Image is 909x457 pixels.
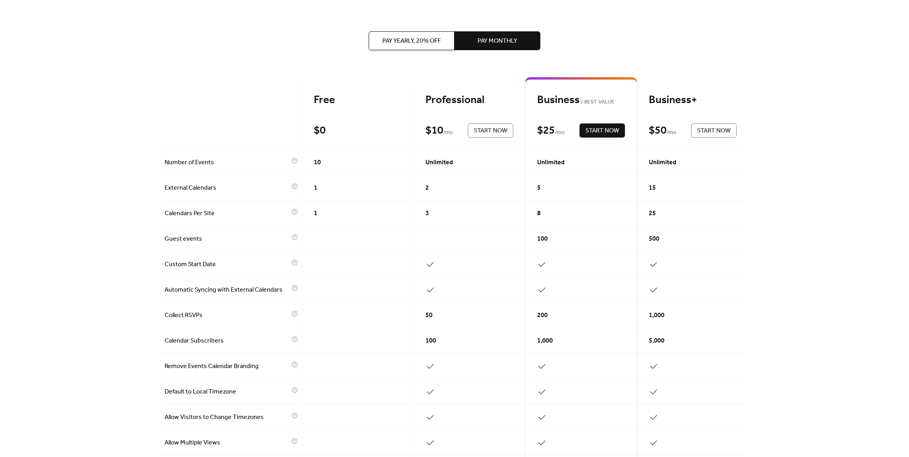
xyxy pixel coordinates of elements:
[649,93,737,107] div: Business+
[579,98,614,107] span: BEST VALUE
[165,438,290,448] span: Allow Multiple Views
[314,124,326,138] div: $ 0
[649,183,656,193] span: 15
[165,311,290,320] span: Collect RSVPs
[165,209,290,218] span: Calendars Per Site
[691,123,737,138] button: Start Now
[165,413,290,422] span: Allow Visitors to Change Timezones
[468,123,513,138] button: Start Now
[165,158,290,167] span: Number of Events
[382,36,441,46] span: Pay Yearly, 20% off
[579,123,625,138] button: Start Now
[649,124,666,138] div: $ 50
[478,36,517,46] span: Pay Monthly
[537,311,548,320] span: 200
[454,31,540,50] button: Pay Monthly
[426,93,513,107] div: Professional
[537,124,555,138] div: $ 25
[165,260,290,269] span: Custom Start Date
[649,209,656,218] span: 25
[666,128,676,138] span: / mo
[537,209,541,218] span: 8
[555,128,565,138] span: / mo
[314,209,317,218] span: 1
[649,158,676,167] span: Unlimited
[426,183,429,193] span: 2
[537,234,548,244] span: 100
[537,93,625,107] div: Business
[474,126,507,136] span: Start Now
[165,183,290,193] span: External Calendars
[426,158,453,167] span: Unlimited
[426,336,436,346] span: 100
[697,126,731,136] span: Start Now
[426,124,443,138] div: $ 10
[165,336,290,346] span: Calendar Subscribers
[165,387,290,397] span: Default to Local Timezone
[165,285,290,295] span: Automatic Syncing with External Calendars
[537,158,565,167] span: Unlimited
[426,209,429,218] span: 3
[314,183,317,193] span: 1
[369,31,454,50] button: Pay Yearly, 20% off
[649,234,659,244] span: 500
[537,183,541,193] span: 5
[165,362,290,371] span: Remove Events Calendar Branding
[649,336,665,346] span: 5,000
[314,93,402,107] div: Free
[443,128,453,138] span: / mo
[426,311,433,320] span: 50
[585,126,619,136] span: Start Now
[314,158,321,167] span: 10
[649,311,665,320] span: 1,000
[165,234,290,244] span: Guest events
[537,336,553,346] span: 1,000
